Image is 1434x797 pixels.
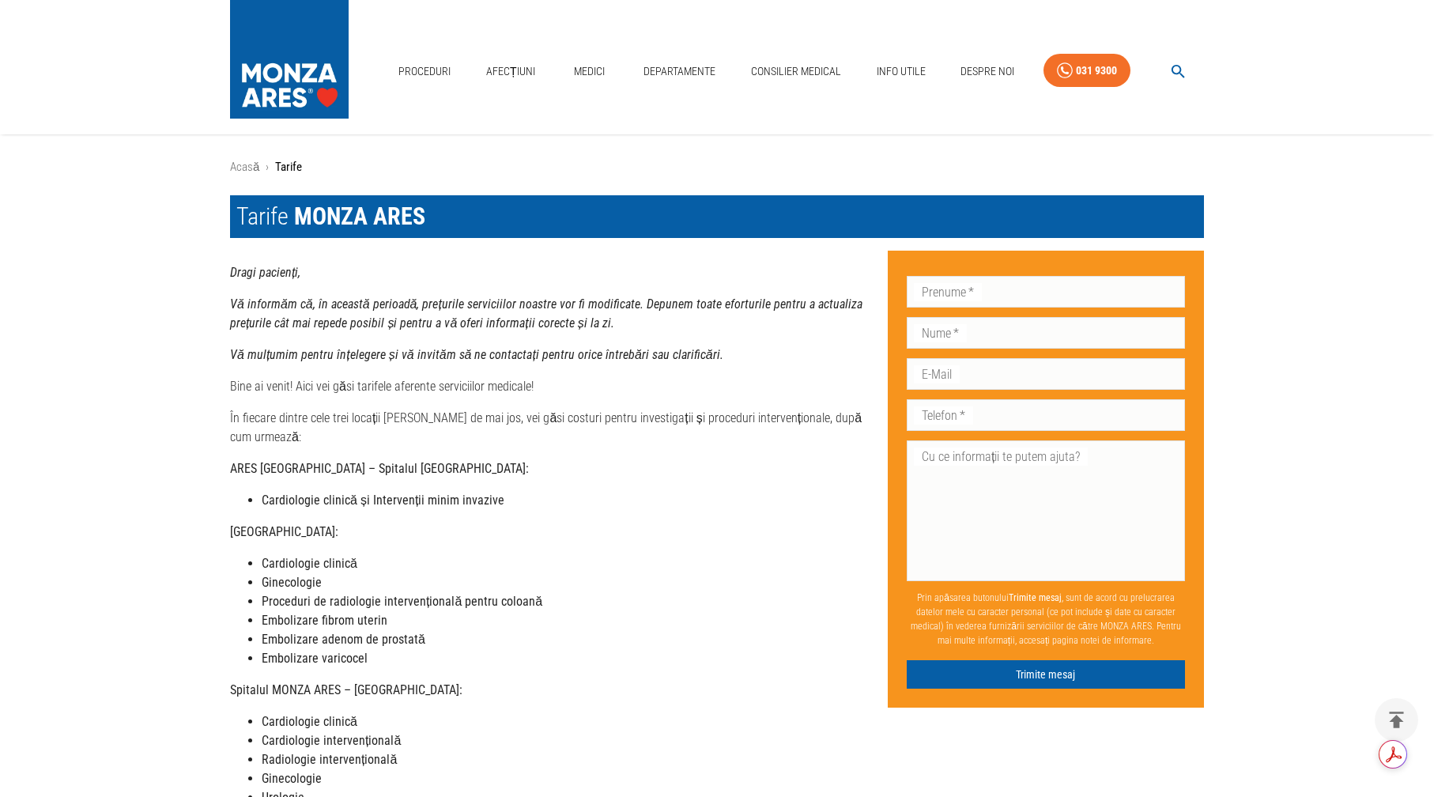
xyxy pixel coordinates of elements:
div: 031 9300 [1076,61,1117,81]
strong: Vă informăm că, în această perioadă, prețurile serviciilor noastre vor fi modificate. Depunem toa... [230,297,862,331]
a: Consilier Medical [745,55,847,88]
h1: Tarife [230,195,1204,238]
button: Trimite mesaj [907,660,1185,689]
li: › [266,158,269,176]
p: Prin apăsarea butonului , sunt de acord cu prelucrarea datelor mele cu caracter personal (ce pot ... [907,584,1185,654]
p: Bine ai venit! Aici vei găsi tarifele aferente serviciilor medicale! [230,377,875,396]
strong: Embolizare varicocel [262,651,368,666]
b: Trimite mesaj [1009,592,1062,603]
strong: Embolizare fibrom uterin [262,613,387,628]
a: Proceduri [392,55,457,88]
button: delete [1375,698,1418,742]
p: În fiecare dintre cele trei locații [PERSON_NAME] de mai jos, vei găsi costuri pentru investigați... [230,409,875,447]
a: Despre Noi [954,55,1021,88]
strong: Cardiologie clinică [262,714,357,729]
strong: Dragi pacienți, [230,265,300,280]
strong: ARES [GEOGRAPHIC_DATA] – Spitalul [GEOGRAPHIC_DATA]: [230,461,529,476]
strong: Cardiologie clinică [262,556,357,571]
a: Medici [564,55,614,88]
strong: Ginecologie [262,771,322,786]
nav: breadcrumb [230,158,1204,176]
strong: [GEOGRAPHIC_DATA]: [230,524,338,539]
strong: Ginecologie [262,575,322,590]
a: Departamente [637,55,722,88]
strong: Radiologie intervențională [262,752,397,767]
a: Info Utile [870,55,932,88]
a: Afecțiuni [480,55,542,88]
a: 031 9300 [1043,54,1130,88]
strong: Cardiologie intervențională [262,733,401,748]
p: Tarife [275,158,302,176]
strong: Proceduri de radiologie intervențională pentru coloană [262,594,542,609]
strong: Vă mulțumim pentru înțelegere și vă invităm să ne contactați pentru orice întrebări sau clarificări. [230,347,723,362]
strong: Cardiologie clinică și Intervenții minim invazive [262,493,504,508]
strong: Embolizare adenom de prostată [262,632,425,647]
a: Acasă [230,160,259,174]
span: MONZA ARES [294,202,425,230]
strong: Spitalul MONZA ARES – [GEOGRAPHIC_DATA]: [230,682,462,697]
